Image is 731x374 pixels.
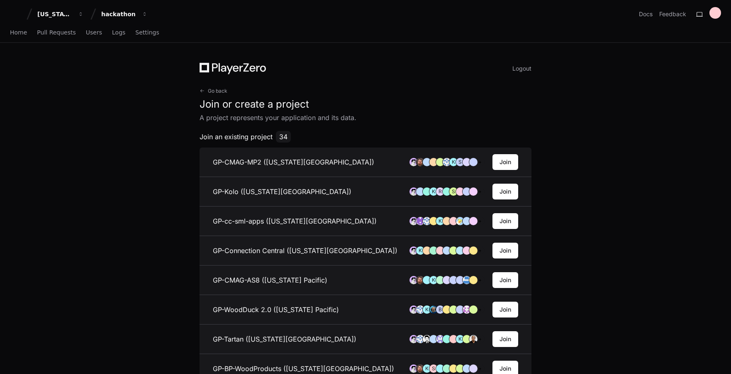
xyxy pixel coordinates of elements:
[476,217,484,225] div: +
[492,243,518,258] button: Join
[492,184,518,199] button: Join
[98,7,151,22] button: hackathon
[200,88,227,94] button: Go back
[432,188,435,195] h1: K
[492,302,518,317] button: Join
[200,132,273,142] span: Join an existing project
[476,158,484,166] div: +
[135,23,159,42] a: Settings
[200,113,531,123] p: A project represents your application and its data.
[112,30,125,35] span: Logs
[432,365,435,372] h1: S
[492,272,518,288] button: Join
[476,364,484,373] div: +
[409,246,418,255] img: avatar
[659,10,686,18] button: Feedback
[416,364,424,373] img: avatar
[416,158,424,166] img: avatar
[458,159,462,165] h1: S
[476,276,484,284] div: +
[37,23,76,42] a: Pull Requests
[34,7,87,22] button: [US_STATE] Pacific
[409,305,418,314] img: avatar
[213,157,374,167] h3: GP-CMAG-MP2 ([US_STATE][GEOGRAPHIC_DATA])
[416,276,424,284] img: avatar
[512,63,531,74] button: Logout
[135,30,159,35] span: Settings
[416,217,424,225] img: 170011955
[213,246,397,256] h3: GP-Connection Central ([US_STATE][GEOGRAPHIC_DATA])
[443,158,451,166] img: 168196587
[213,187,351,197] h3: GP-Kolo ([US_STATE][GEOGRAPHIC_DATA])
[213,305,339,315] h3: GP-WoodDuck 2.0 ([US_STATE] Pacific)
[409,335,418,343] img: avatar
[452,159,455,165] h1: K
[492,331,518,347] button: Join
[213,364,394,374] h3: GP-BP-WoodProducts ([US_STATE][GEOGRAPHIC_DATA])
[476,305,484,314] div: +
[436,335,444,343] img: 179045704
[425,365,429,372] h1: K
[492,154,518,170] button: Join
[10,23,27,42] a: Home
[476,187,484,196] div: +
[425,306,429,313] h1: K
[463,305,471,314] img: 177656926
[200,98,531,111] h1: Join or create a project
[439,306,442,313] h1: B
[439,218,442,224] h1: K
[456,217,464,225] img: avatar
[639,10,653,18] a: Docs
[463,276,471,284] img: 171085085
[432,277,435,283] h1: K
[409,158,418,166] img: avatar
[416,335,424,343] img: 168196587
[208,88,227,94] span: Go back
[476,246,484,255] div: +
[276,131,291,143] span: 34
[416,305,424,314] img: 168196587
[86,30,102,35] span: Users
[112,23,125,42] a: Logs
[409,187,418,196] img: avatar
[458,336,462,342] h1: K
[476,335,484,343] div: +
[423,335,431,343] img: 173912707
[213,275,327,285] h3: GP-CMAG-AS8 ([US_STATE] Pacific)
[101,10,137,18] div: hackathon
[429,305,438,314] img: avatar
[492,213,518,229] button: Join
[419,247,422,254] h1: K
[10,30,27,35] span: Home
[213,334,356,344] h3: GP-Tartan ([US_STATE][GEOGRAPHIC_DATA])
[409,276,418,284] img: avatar
[37,30,76,35] span: Pull Requests
[452,188,455,195] h1: S
[409,364,418,373] img: avatar
[439,188,442,195] h1: R
[423,217,431,225] img: 168196587
[86,23,102,42] a: Users
[469,335,478,343] img: avatar
[37,10,73,18] div: [US_STATE] Pacific
[213,216,377,226] h3: GP-cc-sml-apps ([US_STATE][GEOGRAPHIC_DATA])
[409,217,418,225] img: avatar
